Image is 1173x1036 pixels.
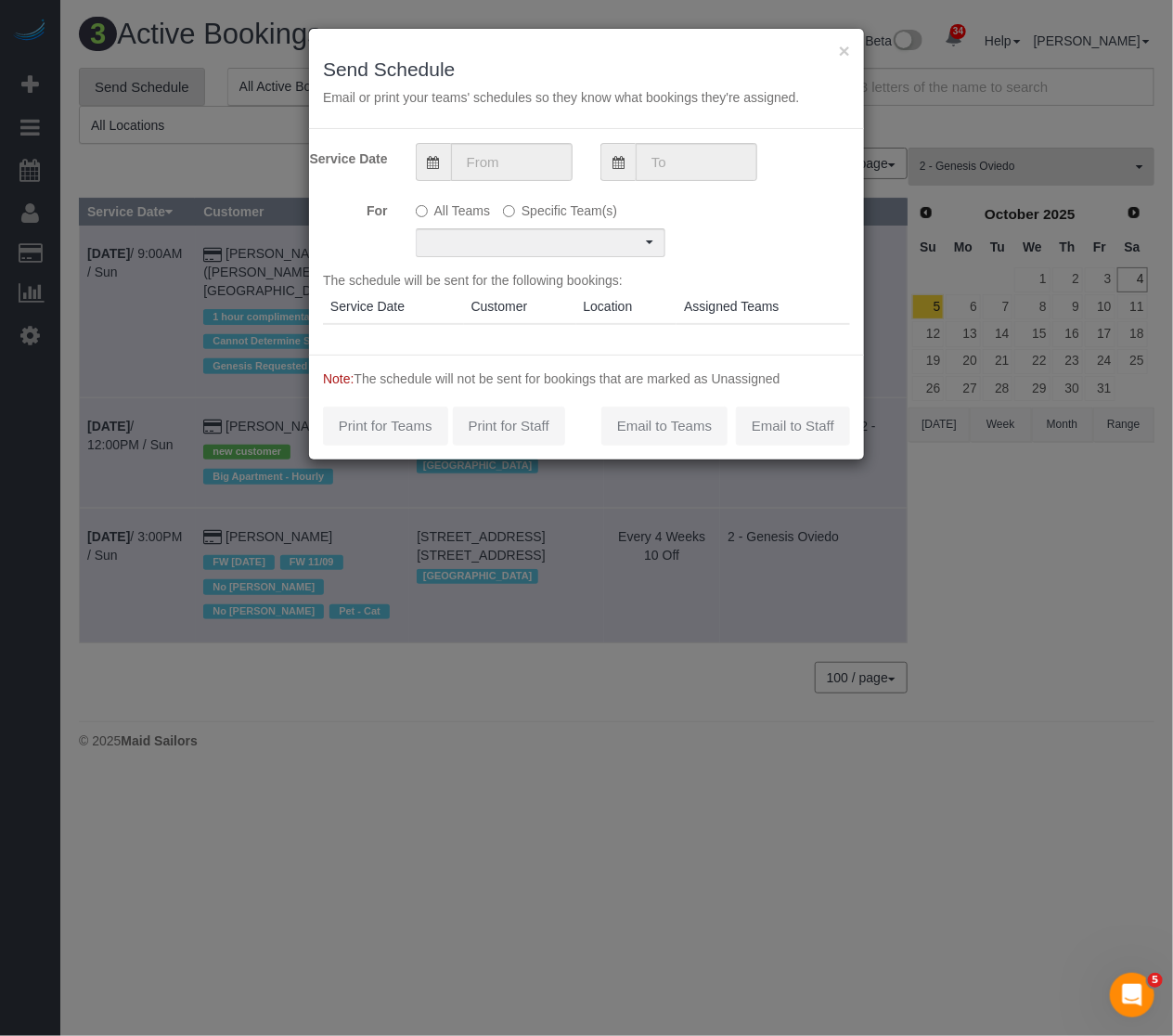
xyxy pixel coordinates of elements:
[323,371,354,386] span: Note:
[1110,973,1154,1017] iframe: Intercom live chat
[309,195,402,220] label: For
[503,195,617,220] label: Specific Team(s)
[323,88,850,107] p: Email or print your teams' schedules so they know what bookings they're assigned.
[416,195,490,220] label: All Teams
[464,290,576,324] th: Customer
[636,143,757,181] input: To
[323,58,850,80] h3: Send Schedule
[416,228,665,257] ol: Choose Team(s)
[323,271,850,341] div: The schedule will be sent for the following bookings:
[323,290,464,324] th: Service Date
[576,290,677,324] th: Location
[451,143,573,181] input: From
[677,290,850,324] th: Assigned Teams
[416,205,428,217] input: All Teams
[323,369,850,388] p: The schedule will not be sent for bookings that are marked as Unassigned
[1148,973,1163,988] span: 5
[309,143,402,168] label: Service Date
[839,41,850,60] button: ×
[503,205,515,217] input: Specific Team(s)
